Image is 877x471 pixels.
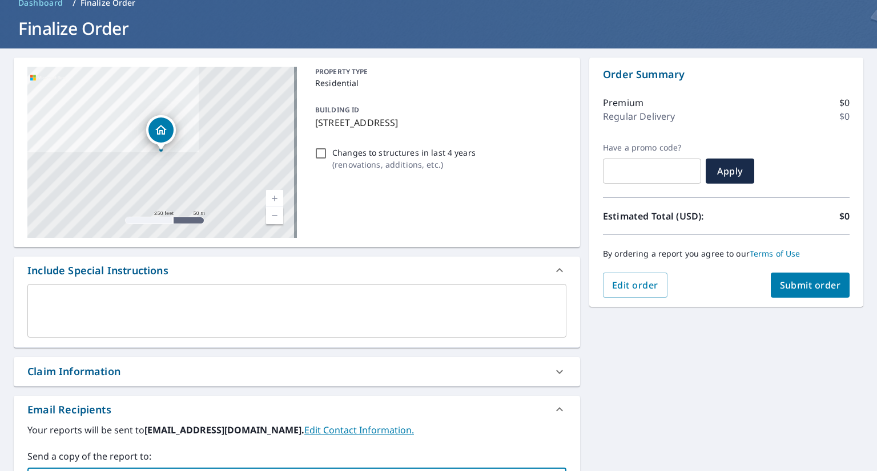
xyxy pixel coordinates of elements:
div: Claim Information [14,357,580,386]
p: BUILDING ID [315,105,359,115]
div: Claim Information [27,364,120,379]
div: Dropped pin, building 1, Residential property, 2506 Cherokee St Adelphi, MD 20783 [146,115,176,151]
button: Submit order [771,273,850,298]
div: Email Recipients [14,396,580,423]
p: Premium [603,96,643,109]
a: Current Level 17, Zoom Out [266,207,283,224]
p: $0 [839,209,850,223]
label: Your reports will be sent to [27,423,566,437]
p: PROPERTY TYPE [315,67,562,77]
span: Edit order [612,279,658,291]
p: Residential [315,77,562,89]
div: Include Special Instructions [14,257,580,284]
p: Order Summary [603,67,850,82]
p: By ordering a report you agree to our [603,249,850,259]
p: Changes to structures in last 4 years [332,147,476,159]
p: Estimated Total (USD): [603,209,726,223]
button: Apply [706,159,754,184]
a: Terms of Use [750,248,800,259]
div: Include Special Instructions [27,263,168,278]
span: Submit order [780,279,841,291]
p: [STREET_ADDRESS] [315,116,562,129]
p: $0 [839,96,850,109]
label: Have a promo code? [603,143,701,153]
p: $0 [839,109,850,123]
div: Email Recipients [27,402,111,417]
p: ( renovations, additions, etc. ) [332,159,476,170]
b: [EMAIL_ADDRESS][DOMAIN_NAME]. [144,424,304,436]
h1: Finalize Order [14,17,863,40]
p: Regular Delivery [603,109,675,123]
a: EditContactInfo [304,424,414,436]
button: Edit order [603,273,667,298]
span: Apply [715,165,745,177]
label: Send a copy of the report to: [27,449,566,463]
a: Current Level 17, Zoom In [266,190,283,207]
